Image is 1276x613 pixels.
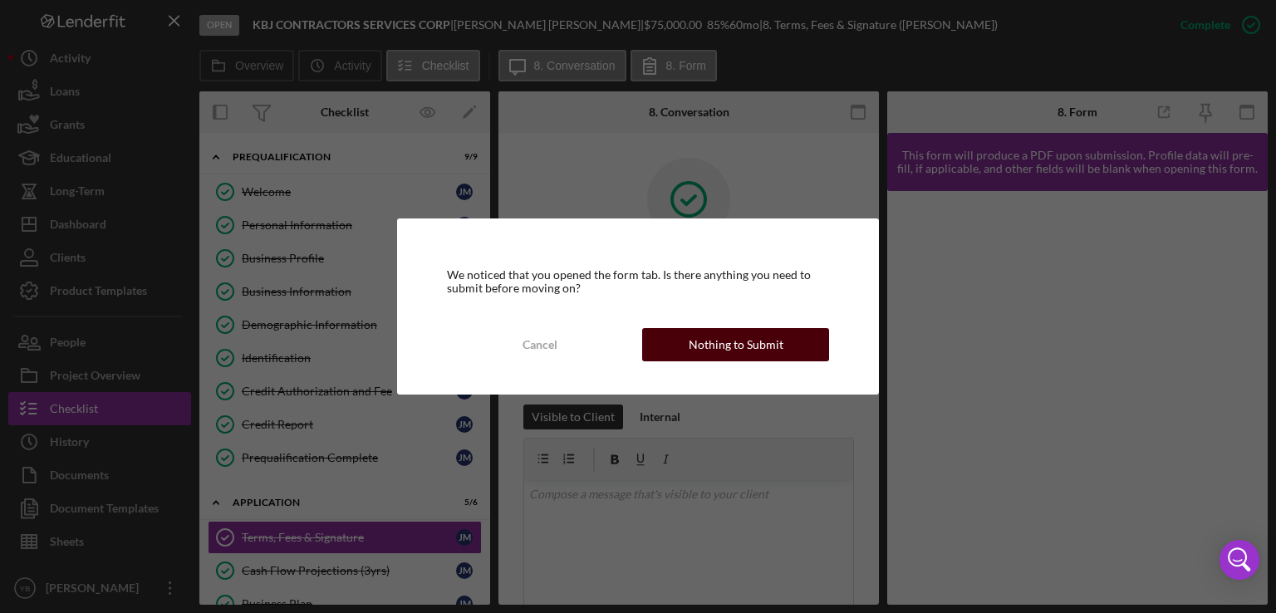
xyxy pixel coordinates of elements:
[689,328,783,361] div: Nothing to Submit
[1220,540,1259,580] div: Open Intercom Messenger
[523,328,557,361] div: Cancel
[642,328,829,361] button: Nothing to Submit
[447,268,830,295] div: We noticed that you opened the form tab. Is there anything you need to submit before moving on?
[447,328,634,361] button: Cancel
